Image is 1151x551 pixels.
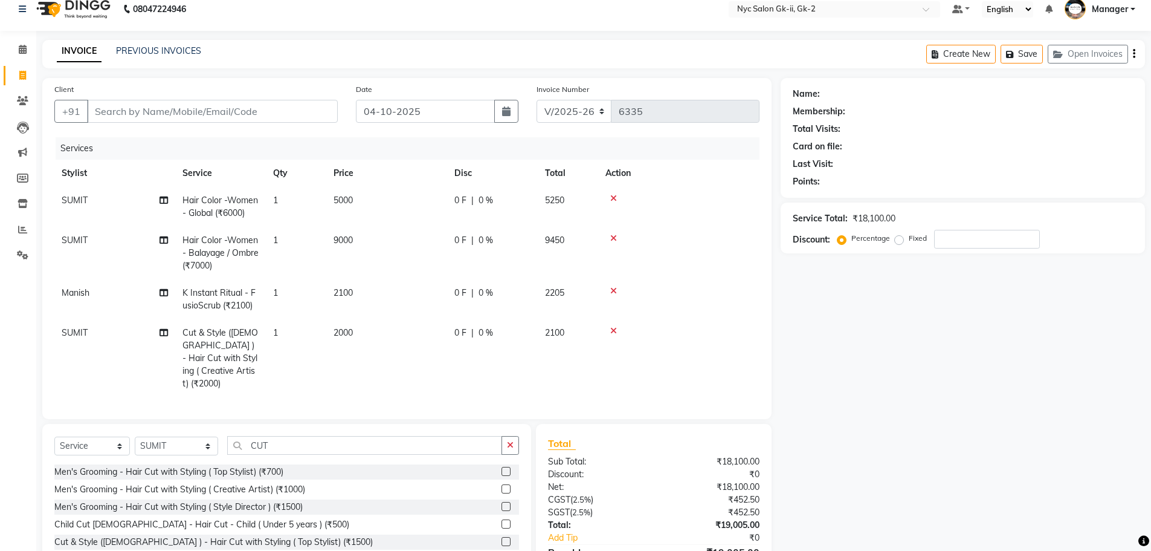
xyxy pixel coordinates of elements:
span: 1 [273,235,278,246]
span: | [471,327,474,339]
button: +91 [54,100,88,123]
span: 0 % [479,194,493,207]
span: 5000 [334,195,353,206]
div: ₹18,100.00 [654,455,769,468]
span: CGST [548,494,570,505]
th: Service [175,160,266,187]
span: 0 % [479,327,493,339]
span: 9450 [545,235,564,246]
span: 0 % [479,287,493,299]
th: Qty [266,160,326,187]
span: Cut & Style ([DEMOGRAPHIC_DATA] ) - Hair Cut with Styling ( Creative Artist) (₹2000) [182,327,258,389]
div: ₹452.50 [654,494,769,506]
div: Services [56,137,769,160]
div: ₹452.50 [654,506,769,519]
button: Save [1001,45,1043,64]
span: | [471,234,474,247]
span: 0 % [479,234,493,247]
span: SUMIT [62,327,88,338]
span: 1 [273,327,278,338]
span: | [471,287,474,299]
button: Create New [926,45,996,64]
div: ₹18,100.00 [853,212,895,225]
span: 0 F [454,327,466,339]
span: SGST [548,507,570,518]
th: Action [598,160,759,187]
span: Hair Color -Women - Global (₹6000) [182,195,258,218]
span: | [471,194,474,207]
div: Total: [539,519,654,532]
span: 1 [273,195,278,206]
div: Men's Grooming - Hair Cut with Styling ( Creative Artist) (₹1000) [54,483,305,496]
span: 0 F [454,287,466,299]
div: Name: [793,88,820,100]
a: Add Tip [539,532,672,544]
label: Percentage [851,233,890,244]
div: Men's Grooming - Hair Cut with Styling ( Style Director ) (₹1500) [54,501,303,514]
div: Sub Total: [539,455,654,468]
div: ( ) [539,506,654,519]
label: Client [54,84,74,95]
div: Discount: [793,233,830,246]
span: 2.5% [573,495,591,504]
span: 1 [273,287,278,298]
div: Service Total: [793,212,848,225]
div: Last Visit: [793,158,833,171]
div: Net: [539,481,654,494]
th: Price [326,160,447,187]
span: 2100 [545,327,564,338]
span: Manish [62,287,89,298]
div: Discount: [539,468,654,481]
label: Date [356,84,372,95]
span: K Instant Ritual - FusioScrub (₹2100) [182,287,256,311]
a: PREVIOUS INVOICES [116,45,201,56]
span: SUMIT [62,235,88,246]
span: Manager [1092,3,1128,16]
div: ₹18,100.00 [654,481,769,494]
div: Men's Grooming - Hair Cut with Styling ( Top Stylist) (₹700) [54,466,283,478]
span: Hair Color -Women - Balayage / Ombre (₹7000) [182,235,259,271]
div: ₹19,005.00 [654,519,769,532]
div: Child Cut [DEMOGRAPHIC_DATA] - Hair Cut - Child ( Under 5 years ) (₹500) [54,518,349,531]
input: Search by Name/Mobile/Email/Code [87,100,338,123]
div: Membership: [793,105,845,118]
div: ₹0 [673,532,769,544]
span: 2.5% [572,507,590,517]
span: 0 F [454,234,466,247]
div: Card on file: [793,140,842,153]
button: Open Invoices [1048,45,1128,64]
span: 0 F [454,194,466,207]
span: 9000 [334,235,353,246]
div: Cut & Style ([DEMOGRAPHIC_DATA] ) - Hair Cut with Styling ( Top Stylist) (₹1500) [54,536,373,549]
span: Total [548,437,576,450]
label: Invoice Number [537,84,589,95]
div: Points: [793,175,820,188]
th: Total [538,160,598,187]
span: 2205 [545,287,564,298]
span: SUMIT [62,195,88,206]
label: Fixed [909,233,927,244]
input: Search or Scan [227,436,502,455]
span: 2000 [334,327,353,338]
a: INVOICE [57,41,102,62]
div: ( ) [539,494,654,506]
div: ₹0 [654,468,769,481]
div: Total Visits: [793,123,840,135]
span: 2100 [334,287,353,298]
th: Stylist [54,160,175,187]
span: 5250 [545,195,564,206]
th: Disc [447,160,538,187]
